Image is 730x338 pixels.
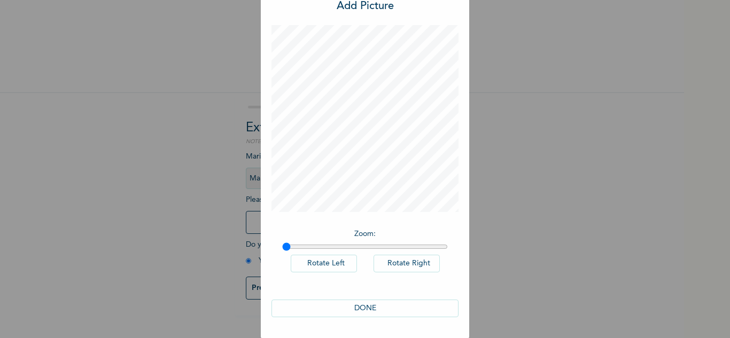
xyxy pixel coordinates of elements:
span: Please add a recent Passport Photograph [246,196,438,239]
button: Rotate Right [374,255,440,272]
button: DONE [271,300,459,317]
button: Rotate Left [291,255,357,272]
p: Zoom : [282,229,448,240]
